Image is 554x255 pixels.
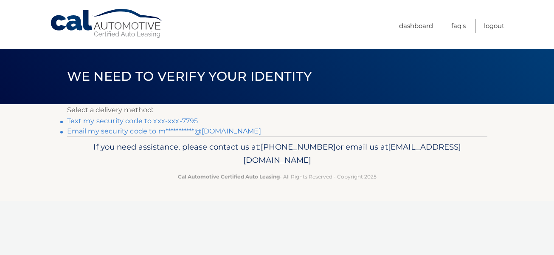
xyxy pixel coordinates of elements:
strong: Cal Automotive Certified Auto Leasing [178,173,280,180]
a: FAQ's [451,19,466,33]
a: Cal Automotive [50,8,164,39]
span: [PHONE_NUMBER] [261,142,336,152]
span: We need to verify your identity [67,68,312,84]
a: Dashboard [399,19,433,33]
a: Text my security code to xxx-xxx-7795 [67,117,198,125]
a: Logout [484,19,504,33]
p: Select a delivery method: [67,104,487,116]
p: If you need assistance, please contact us at: or email us at [73,140,482,167]
p: - All Rights Reserved - Copyright 2025 [73,172,482,181]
